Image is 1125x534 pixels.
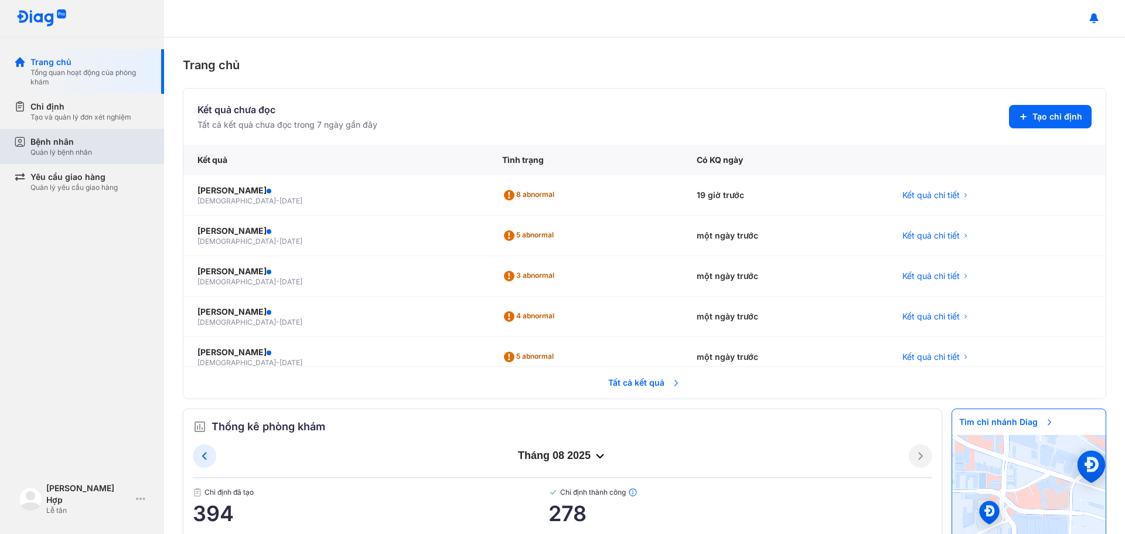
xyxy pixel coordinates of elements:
[276,318,279,326] span: -
[197,266,474,277] div: [PERSON_NAME]
[30,136,92,148] div: Bệnh nhân
[488,145,683,175] div: Tình trạng
[276,237,279,246] span: -
[902,270,960,282] span: Kết quả chi tiết
[276,196,279,205] span: -
[197,103,377,117] div: Kết quả chưa đọc
[502,348,558,366] div: 5 abnormal
[279,277,302,286] span: [DATE]
[628,488,637,497] img: info.7e716105.svg
[952,409,1061,435] span: Tìm chi nhánh Diag
[16,9,67,28] img: logo
[502,186,559,205] div: 8 abnormal
[197,225,474,237] div: [PERSON_NAME]
[276,277,279,286] span: -
[193,502,548,525] span: 394
[1032,111,1082,123] span: Tạo chỉ định
[902,189,960,201] span: Kết quả chi tiết
[19,487,42,511] img: logo
[502,267,559,285] div: 3 abnormal
[197,358,276,367] span: [DEMOGRAPHIC_DATA]
[212,419,325,435] span: Thống kê phòng khám
[46,506,131,515] div: Lễ tân
[276,358,279,367] span: -
[197,318,276,326] span: [DEMOGRAPHIC_DATA]
[902,230,960,242] span: Kết quả chi tiết
[683,175,888,216] div: 19 giờ trước
[216,449,909,463] div: tháng 08 2025
[30,183,118,192] div: Quản lý yêu cầu giao hàng
[548,488,558,497] img: checked-green.01cc79e0.svg
[30,56,150,68] div: Trang chủ
[197,185,474,196] div: [PERSON_NAME]
[548,502,932,525] span: 278
[183,56,1106,74] div: Trang chủ
[30,68,150,87] div: Tổng quan hoạt động của phòng khám
[193,488,548,497] span: Chỉ định đã tạo
[1009,105,1092,128] button: Tạo chỉ định
[279,358,302,367] span: [DATE]
[46,482,131,506] div: [PERSON_NAME] Hợp
[197,196,276,205] span: [DEMOGRAPHIC_DATA]
[601,370,688,396] span: Tất cả kết quả
[30,171,118,183] div: Yêu cầu giao hàng
[548,488,932,497] span: Chỉ định thành công
[502,226,558,245] div: 5 abnormal
[30,113,131,122] div: Tạo và quản lý đơn xét nghiệm
[279,318,302,326] span: [DATE]
[683,256,888,297] div: một ngày trước
[193,420,207,434] img: order.5a6da16c.svg
[30,148,92,157] div: Quản lý bệnh nhân
[197,119,377,131] div: Tất cả kết quả chưa đọc trong 7 ngày gần đây
[902,311,960,322] span: Kết quả chi tiết
[30,101,131,113] div: Chỉ định
[902,351,960,363] span: Kết quả chi tiết
[193,488,202,497] img: document.50c4cfd0.svg
[683,145,888,175] div: Có KQ ngày
[183,145,488,175] div: Kết quả
[279,196,302,205] span: [DATE]
[197,306,474,318] div: [PERSON_NAME]
[683,337,888,377] div: một ngày trước
[197,277,276,286] span: [DEMOGRAPHIC_DATA]
[279,237,302,246] span: [DATE]
[683,297,888,337] div: một ngày trước
[683,216,888,256] div: một ngày trước
[502,307,559,326] div: 4 abnormal
[197,237,276,246] span: [DEMOGRAPHIC_DATA]
[197,346,474,358] div: [PERSON_NAME]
